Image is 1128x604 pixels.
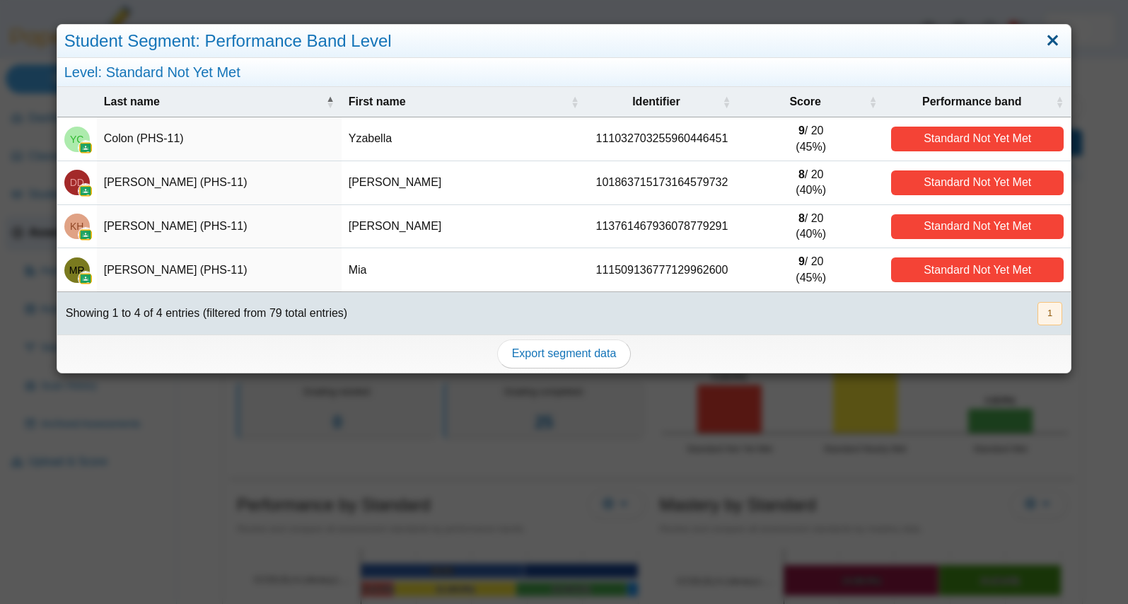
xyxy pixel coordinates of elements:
span: Identifier [593,94,720,110]
span: Kyle Harris (PHS-11) [70,221,83,231]
span: Score : Activate to sort [868,95,877,109]
span: Performance band : Activate to sort [1055,95,1064,109]
img: googleClassroom-logo.png [79,228,93,242]
button: 1 [1037,302,1062,325]
td: [PERSON_NAME] (PHS-11) [97,248,342,292]
span: Performance band [891,94,1052,110]
nav: pagination [1036,302,1062,325]
span: Yzabella Colon (PHS-11) [70,134,83,144]
td: / 20 (45%) [738,117,884,161]
span: Last name : Activate to invert sorting [326,95,335,109]
b: 9 [798,124,805,137]
td: Colon (PHS-11) [97,117,342,161]
span: Export segment data [512,347,617,359]
span: Mia Ryan (PHS-11) [69,265,85,275]
td: [PERSON_NAME] (PHS-11) [97,205,342,249]
img: googleClassroom-logo.png [79,184,93,198]
td: 111032703255960446451 [586,117,738,161]
span: Identifier : Activate to sort [722,95,731,109]
a: Export segment data [497,339,632,368]
div: Standard Not Yet Met [891,127,1064,151]
td: / 20 (45%) [738,248,884,292]
img: googleClassroom-logo.png [79,141,93,155]
div: Standard Not Yet Met [891,257,1064,282]
a: Close [1042,29,1064,53]
span: David De Vincenzi (PHS-11) [70,178,84,187]
td: [PERSON_NAME] [342,161,586,205]
span: Score [745,94,866,110]
td: / 20 (40%) [738,205,884,249]
div: Student Segment: Performance Band Level [57,25,1071,58]
td: [PERSON_NAME] (PHS-11) [97,161,342,205]
div: Standard Not Yet Met [891,214,1064,239]
td: Mia [342,248,586,292]
td: / 20 (40%) [738,161,884,205]
div: Level: Standard Not Yet Met [57,58,1071,87]
div: Standard Not Yet Met [891,170,1064,195]
b: 8 [798,168,805,180]
span: First name : Activate to sort [571,95,579,109]
td: Yzabella [342,117,586,161]
b: 9 [798,255,805,267]
img: googleClassroom-logo.png [79,272,93,286]
td: 111509136777129962600 [586,248,738,292]
div: Showing 1 to 4 of 4 entries (filtered from 79 total entries) [57,292,347,335]
td: 113761467936078779291 [586,205,738,249]
td: [PERSON_NAME] [342,205,586,249]
b: 8 [798,212,805,224]
span: First name [349,94,568,110]
td: 101863715173164579732 [586,161,738,205]
span: Last name [104,94,323,110]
